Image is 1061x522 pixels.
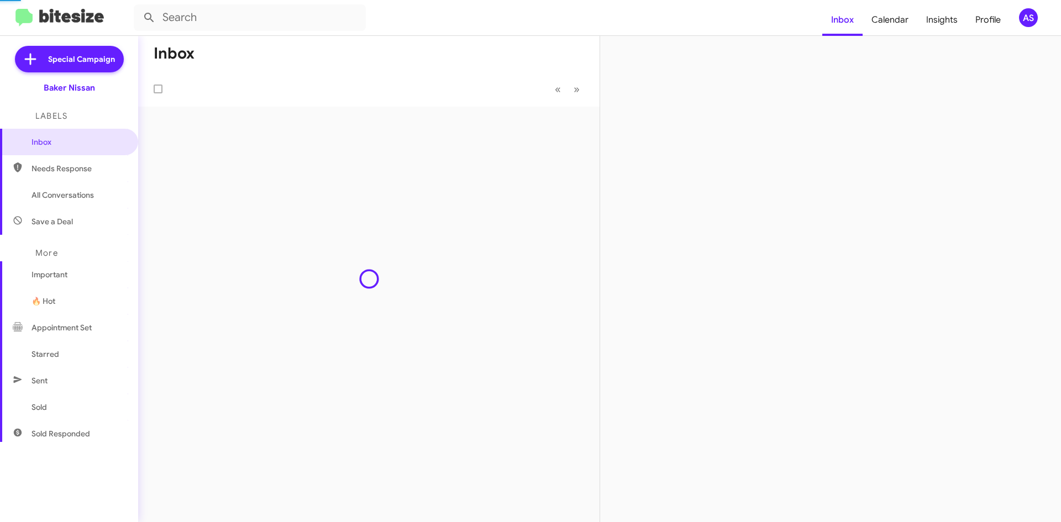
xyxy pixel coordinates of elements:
button: AS [1010,8,1049,27]
div: AS [1019,8,1038,27]
span: Labels [35,111,67,121]
span: All Conversations [31,189,94,201]
a: Calendar [863,4,917,36]
span: Sent [31,375,48,386]
span: Appointment Set [31,322,92,333]
a: Insights [917,4,967,36]
span: 🔥 Hot [31,296,55,307]
a: Special Campaign [15,46,124,72]
span: Inbox [31,136,125,147]
nav: Page navigation example [549,78,586,101]
a: Profile [967,4,1010,36]
a: Inbox [822,4,863,36]
span: More [35,248,58,258]
input: Search [134,4,366,31]
span: Sold [31,402,47,413]
h1: Inbox [154,45,195,62]
span: Important [31,269,125,280]
span: Needs Response [31,163,125,174]
span: Starred [31,349,59,360]
div: Baker Nissan [44,82,95,93]
span: Special Campaign [48,54,115,65]
button: Previous [548,78,568,101]
button: Next [567,78,586,101]
span: Save a Deal [31,216,73,227]
span: « [555,82,561,96]
span: » [574,82,580,96]
span: Sold Responded [31,428,90,439]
